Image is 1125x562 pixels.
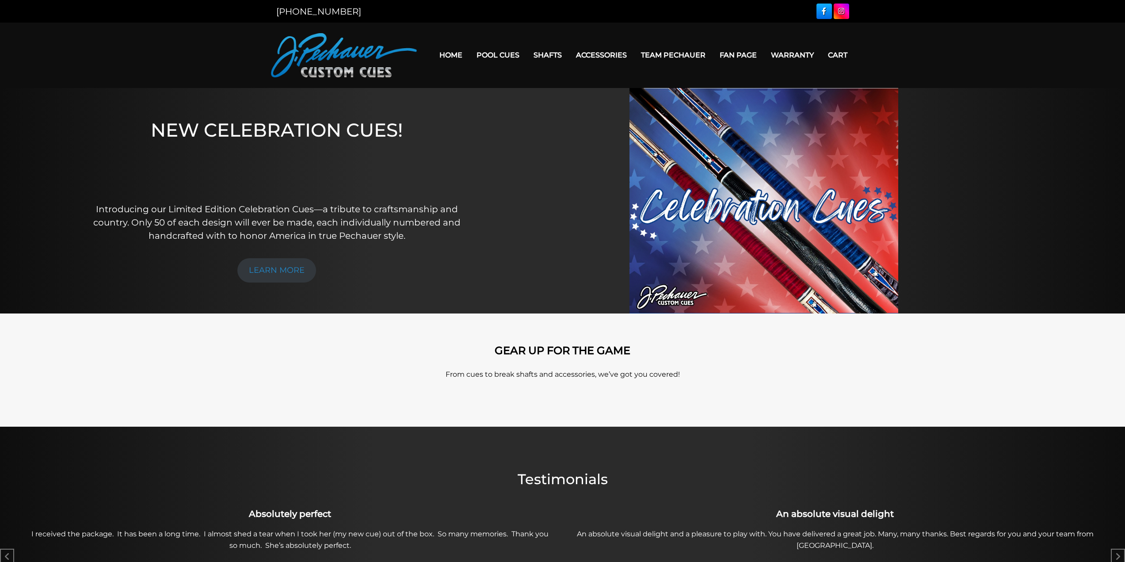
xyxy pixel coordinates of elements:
a: Warranty [764,44,821,66]
a: Shafts [526,44,569,66]
a: Accessories [569,44,634,66]
h1: NEW CELEBRATION CUES! [89,119,465,190]
a: Cart [821,44,854,66]
h3: An absolute visual delight [568,507,1103,520]
p: From cues to break shafts and accessories, we’ve got you covered! [311,369,815,380]
h3: Absolutely perfect [23,507,558,520]
strong: GEAR UP FOR THE GAME [495,344,630,357]
a: Team Pechauer [634,44,713,66]
p: An absolute visual delight and a pleasure to play with. You have delivered a great job. Many, man... [568,528,1103,551]
a: [PHONE_NUMBER] [276,6,361,17]
p: I received the package. It has been a long time. I almost shed a tear when I took her (my new cue... [23,528,558,551]
a: Pool Cues [469,44,526,66]
a: Fan Page [713,44,764,66]
a: Home [432,44,469,66]
p: Introducing our Limited Edition Celebration Cues—a tribute to craftsmanship and country. Only 50 ... [89,203,465,242]
a: LEARN MORE [237,258,316,283]
img: Pechauer Custom Cues [271,33,417,77]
